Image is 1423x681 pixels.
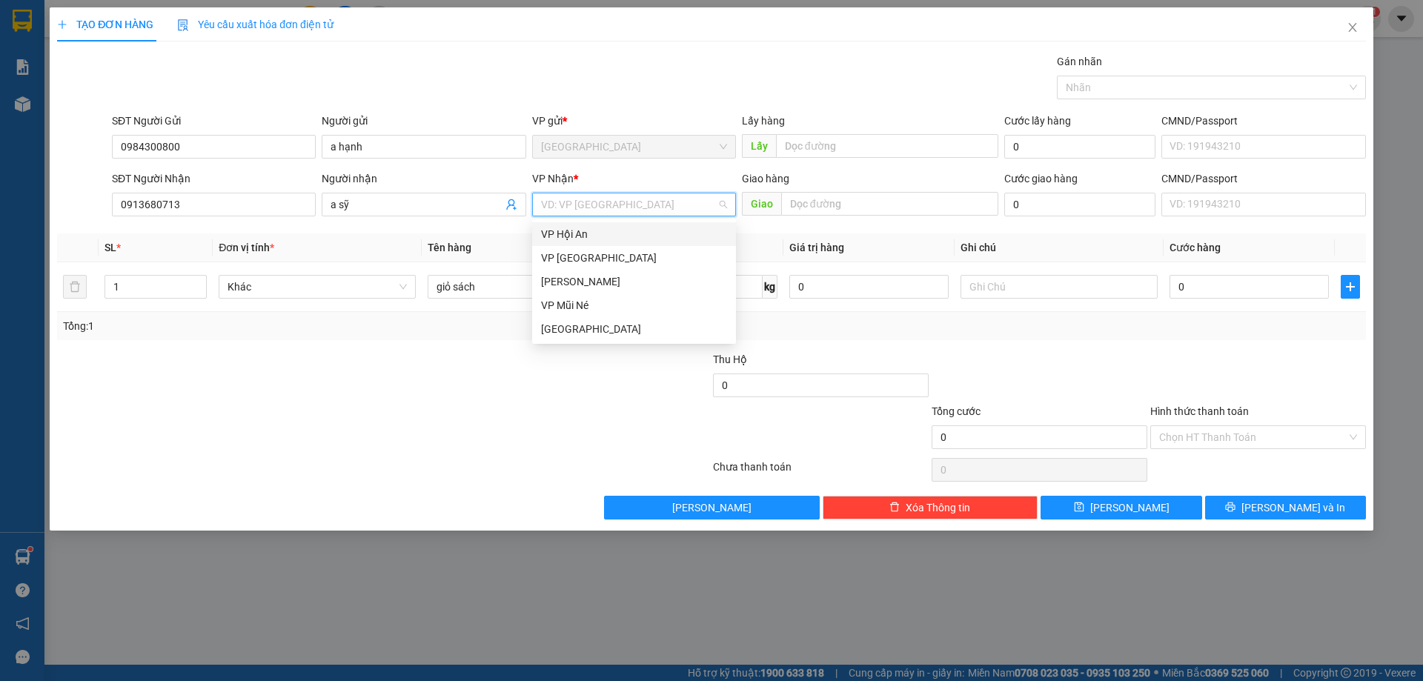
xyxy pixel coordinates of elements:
[322,170,525,187] div: Người nhận
[541,297,727,313] div: VP Mũi Né
[1161,113,1365,129] div: CMND/Passport
[1170,242,1221,253] span: Cước hàng
[428,242,471,253] span: Tên hàng
[532,173,574,185] span: VP Nhận
[1241,499,1345,516] span: [PERSON_NAME] và In
[532,317,736,341] div: Đà Lạt
[57,19,153,30] span: TẠO ĐƠN HÀNG
[932,405,981,417] span: Tổng cước
[604,496,820,519] button: [PERSON_NAME]
[711,459,930,485] div: Chưa thanh toán
[1341,281,1359,293] span: plus
[955,233,1164,262] th: Ghi chú
[1004,173,1078,185] label: Cước giao hàng
[219,242,274,253] span: Đơn vị tính
[1004,193,1155,216] input: Cước giao hàng
[1090,499,1170,516] span: [PERSON_NAME]
[228,276,407,298] span: Khác
[789,275,949,299] input: 0
[789,242,844,253] span: Giá trị hàng
[532,113,736,129] div: VP gửi
[1341,275,1360,299] button: plus
[63,318,549,334] div: Tổng: 1
[742,134,776,158] span: Lấy
[532,222,736,246] div: VP Hội An
[112,113,316,129] div: SĐT Người Gửi
[906,499,970,516] span: Xóa Thông tin
[823,496,1038,519] button: deleteXóa Thông tin
[1347,21,1359,33] span: close
[541,250,727,266] div: VP [GEOGRAPHIC_DATA]
[742,115,785,127] span: Lấy hàng
[63,275,87,299] button: delete
[541,273,727,290] div: [PERSON_NAME]
[541,226,727,242] div: VP Hội An
[177,19,334,30] span: Yêu cầu xuất hóa đơn điện tử
[1150,405,1249,417] label: Hình thức thanh toán
[1225,502,1235,514] span: printer
[57,19,67,30] span: plus
[532,246,736,270] div: VP Nha Trang
[1041,496,1201,519] button: save[PERSON_NAME]
[889,502,900,514] span: delete
[1074,502,1084,514] span: save
[541,321,727,337] div: [GEOGRAPHIC_DATA]
[1161,170,1365,187] div: CMND/Passport
[541,136,727,158] span: Đà Lạt
[1332,7,1373,49] button: Close
[672,499,752,516] span: [PERSON_NAME]
[781,192,998,216] input: Dọc đường
[112,170,316,187] div: SĐT Người Nhận
[105,242,116,253] span: SL
[532,293,736,317] div: VP Mũi Né
[1057,56,1102,67] label: Gán nhãn
[322,113,525,129] div: Người gửi
[532,270,736,293] div: Phan Thiết
[505,199,517,210] span: user-add
[1004,115,1071,127] label: Cước lấy hàng
[763,275,777,299] span: kg
[961,275,1158,299] input: Ghi Chú
[177,19,189,31] img: icon
[742,173,789,185] span: Giao hàng
[428,275,625,299] input: VD: Bàn, Ghế
[713,353,747,365] span: Thu Hộ
[776,134,998,158] input: Dọc đường
[742,192,781,216] span: Giao
[1004,135,1155,159] input: Cước lấy hàng
[1205,496,1366,519] button: printer[PERSON_NAME] và In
